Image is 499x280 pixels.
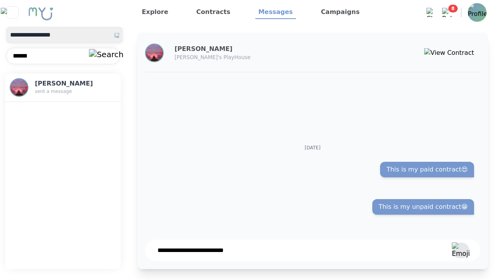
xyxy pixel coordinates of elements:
img: Emoji [452,242,470,259]
button: Profile[PERSON_NAME]sent a message [5,73,121,102]
a: Messages [255,6,296,19]
img: Profile [146,44,163,61]
p: sent a message [35,88,98,94]
img: Profile [468,3,487,22]
span: 8 [448,5,458,12]
img: Chat [426,8,436,17]
p: [PERSON_NAME]'s PlayHouse [175,54,320,61]
img: Close sidebar [1,8,24,17]
a: Campaigns [318,6,363,19]
img: View Contract [424,48,474,58]
a: Explore [139,6,172,19]
a: Contracts [193,6,234,19]
img: Search [89,49,124,61]
img: Bell [442,8,451,17]
p: [DATE] [151,145,474,151]
img: Profile [11,79,28,96]
h3: [PERSON_NAME] [35,79,98,88]
span: This is my unpaid contract😁 [379,202,468,212]
span: This is my paid contract😍 [386,165,468,174]
h3: [PERSON_NAME] [175,44,320,54]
